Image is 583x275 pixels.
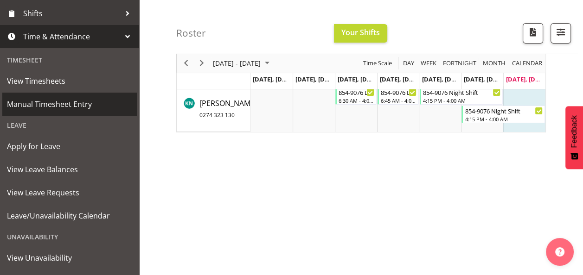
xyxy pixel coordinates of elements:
[422,75,464,83] span: [DATE], [DATE]
[178,53,194,73] div: Previous
[2,135,137,158] a: Apply for Leave
[7,74,132,88] span: View Timesheets
[2,158,137,181] a: View Leave Balances
[380,75,422,83] span: [DATE], [DATE]
[465,115,543,123] div: 4:15 PM - 4:00 AM
[420,87,503,105] div: Karl Nicol"s event - 854-9076 Night Shift Begin From Friday, September 5, 2025 at 4:15:00 PM GMT+...
[212,57,262,69] span: [DATE] - [DATE]
[250,86,545,132] table: Timeline Week of September 7, 2025
[2,246,137,269] a: View Unavailability
[423,97,501,104] div: 4:15 PM - 4:00 AM
[334,24,387,43] button: Your Shifts
[506,75,548,83] span: [DATE], [DATE]
[253,75,295,83] span: [DATE], [DATE]
[511,57,544,69] button: Month
[423,87,501,97] div: 854-9076 Night Shift
[465,106,543,115] div: 854-9076 Night Shift
[481,57,507,69] button: Timeline Month
[381,97,416,104] div: 6:45 AM - 4:00 PM
[338,75,380,83] span: [DATE], [DATE]
[339,97,374,104] div: 6:30 AM - 4:00 PM
[461,106,545,123] div: Karl Nicol"s event - 854-9076 Night Shift Begin From Saturday, September 6, 2025 at 4:15:00 PM GM...
[194,53,210,73] div: Next
[2,227,137,246] div: Unavailability
[2,93,137,116] a: Manual Timesheet Entry
[362,57,394,69] button: Time Scale
[180,57,192,69] button: Previous
[442,57,477,69] span: Fortnight
[420,57,437,69] span: Week
[464,75,506,83] span: [DATE], [DATE]
[2,204,137,227] a: Leave/Unavailability Calendar
[402,57,416,69] button: Timeline Day
[2,69,137,93] a: View Timesheets
[442,57,478,69] button: Fortnight
[23,6,121,20] span: Shifts
[362,57,393,69] span: Time Scale
[7,162,132,176] span: View Leave Balances
[196,57,208,69] button: Next
[23,30,121,44] span: Time & Attendance
[176,28,206,38] h4: Roster
[7,209,132,223] span: Leave/Unavailability Calendar
[199,98,257,119] span: [PERSON_NAME]
[177,86,250,132] td: Karl Nicol resource
[176,48,546,132] div: Timeline Week of September 7, 2025
[378,87,419,105] div: Karl Nicol"s event - 854-9076 Day Shift Begin From Thursday, September 4, 2025 at 6:45:00 AM GMT+...
[7,186,132,200] span: View Leave Requests
[199,111,235,119] span: 0274 323 130
[419,57,438,69] button: Timeline Week
[335,87,377,105] div: Karl Nicol"s event - 854-9076 Day Shift Begin From Wednesday, September 3, 2025 at 6:30:00 AM GMT...
[2,50,137,69] div: Timesheet
[7,139,132,153] span: Apply for Leave
[482,57,506,69] span: Month
[2,116,137,135] div: Leave
[381,87,416,97] div: 854-9076 Day Shift
[211,57,274,69] button: September 01 - 07, 2025
[341,27,380,37] span: Your Shifts
[551,23,571,44] button: Filter Shifts
[339,87,374,97] div: 854-9076 Day Shift
[523,23,543,44] button: Download a PDF of the roster according to the set date range.
[555,247,564,256] img: help-xxl-2.png
[402,57,415,69] span: Day
[199,98,257,120] a: [PERSON_NAME]0274 323 130
[570,115,578,148] span: Feedback
[2,181,137,204] a: View Leave Requests
[295,75,338,83] span: [DATE], [DATE]
[7,97,132,111] span: Manual Timesheet Entry
[7,251,132,265] span: View Unavailability
[565,106,583,169] button: Feedback - Show survey
[511,57,543,69] span: calendar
